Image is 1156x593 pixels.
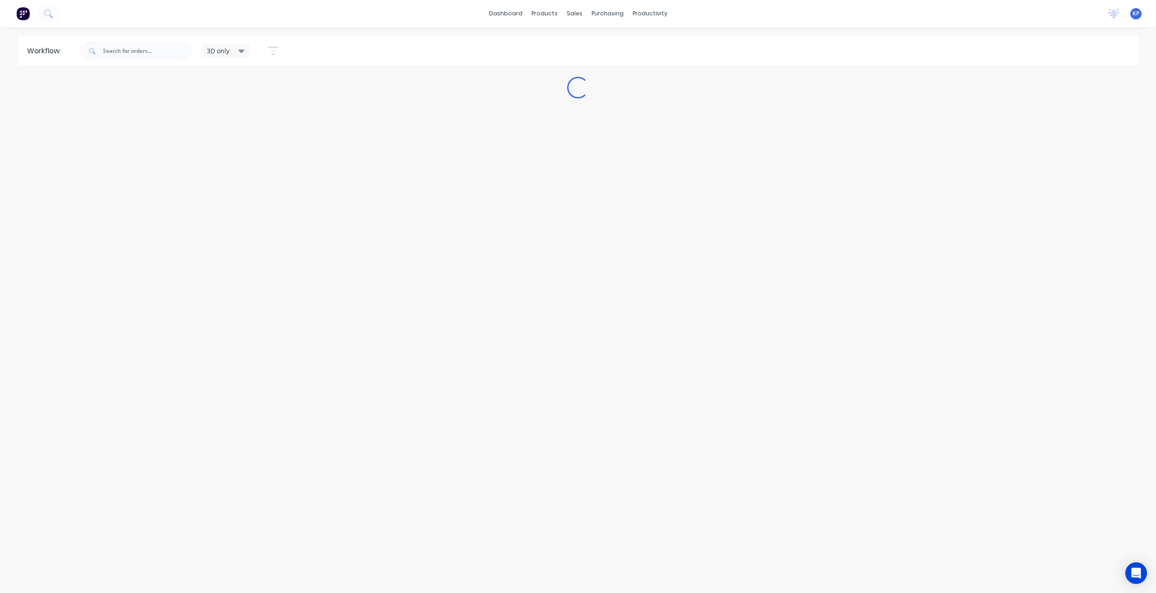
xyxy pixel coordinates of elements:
span: 3D only [207,46,229,56]
div: purchasing [587,7,628,20]
div: Open Intercom Messenger [1125,562,1147,584]
img: Factory [16,7,30,20]
a: dashboard [485,7,527,20]
div: products [527,7,562,20]
div: Workflow [27,46,64,56]
div: productivity [628,7,672,20]
span: KP [1133,9,1139,18]
input: Search for orders... [103,42,192,60]
div: sales [562,7,587,20]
